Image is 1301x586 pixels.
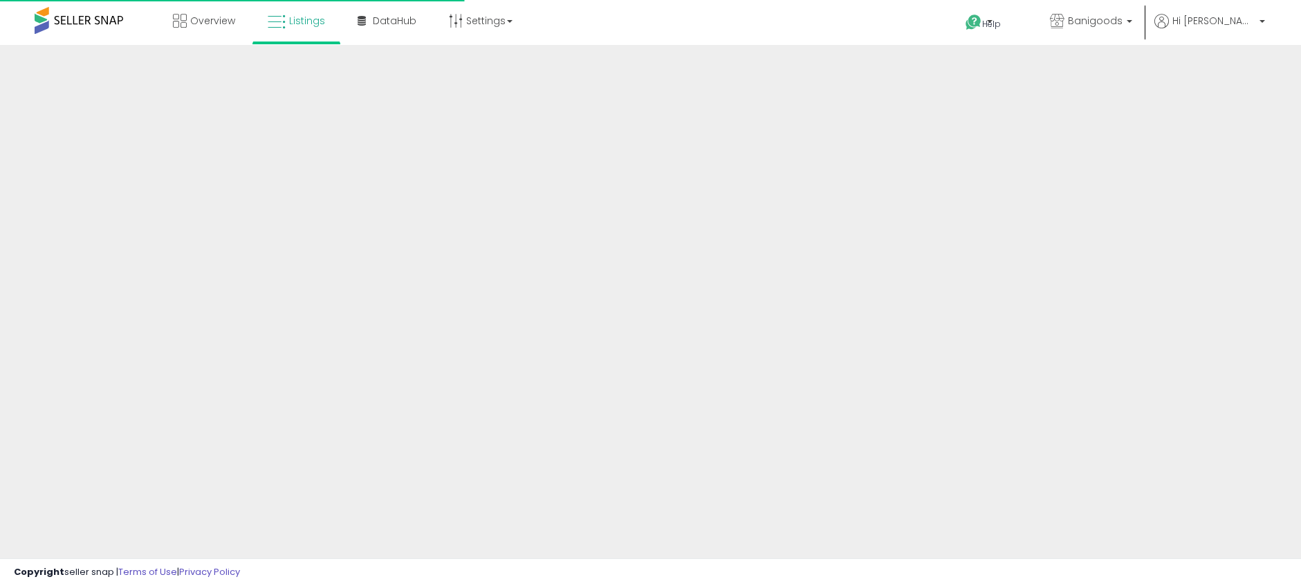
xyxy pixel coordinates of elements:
span: Help [982,18,1001,30]
a: Privacy Policy [179,565,240,578]
span: Hi [PERSON_NAME] [1172,14,1255,28]
a: Terms of Use [118,565,177,578]
span: Listings [289,14,325,28]
a: Help [954,3,1028,45]
strong: Copyright [14,565,64,578]
a: Hi [PERSON_NAME] [1154,14,1265,45]
span: Banigoods [1068,14,1123,28]
span: Overview [190,14,235,28]
div: seller snap | | [14,566,240,579]
span: DataHub [373,14,416,28]
i: Get Help [965,14,982,31]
